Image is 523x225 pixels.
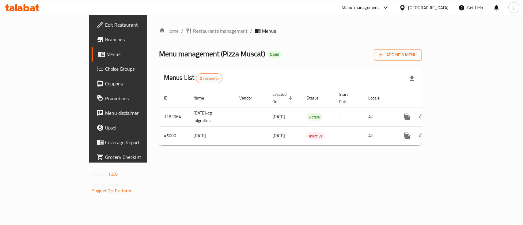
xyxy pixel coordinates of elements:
a: Menu disclaimer [92,106,176,120]
span: Menu management ( Pizza Muscat ) [159,47,265,61]
table: enhanced table [159,89,464,145]
div: Open [267,51,282,58]
button: more [400,129,415,143]
span: Menus [106,51,172,58]
a: Coupons [92,76,176,91]
li: / [181,27,183,35]
span: Edit Restaurant [105,21,172,28]
div: Active [307,113,322,121]
span: ID [164,94,176,102]
span: Menu disclaimer [105,109,172,117]
span: Choice Groups [105,65,172,73]
span: 2 record(s) [196,76,222,81]
h2: Menus List [164,73,222,83]
th: Actions [395,89,464,107]
span: Active [307,114,322,121]
span: Add New Menu [379,51,417,59]
span: Version: [92,170,107,178]
span: Locale [368,94,388,102]
span: Created On [272,91,294,105]
div: Export file [404,71,419,86]
span: [DATE] [272,132,285,140]
button: more [400,110,415,124]
a: Choice Groups [92,62,176,76]
a: Menus [92,47,176,62]
span: [DATE] [272,113,285,121]
span: Inactive [307,133,325,140]
td: [DATE]-cg migration [188,107,234,126]
a: Restaurants management [186,27,248,35]
span: Branches [105,36,172,43]
span: J [513,4,514,11]
button: Change Status [415,110,429,124]
div: [GEOGRAPHIC_DATA] [408,4,449,11]
span: 1.0.0 [108,170,118,178]
span: Vendor [239,94,260,102]
a: Coverage Report [92,135,176,150]
a: Branches [92,32,176,47]
span: Promotions [105,95,172,102]
span: Name [193,94,212,102]
a: Grocery Checklist [92,150,176,164]
a: Edit Restaurant [92,17,176,32]
td: [DATE] [188,126,234,145]
span: Get support on: [92,181,120,189]
span: Grocery Checklist [105,153,172,161]
a: Promotions [92,91,176,106]
div: Menu-management [342,4,379,11]
li: / [250,27,252,35]
span: Upsell [105,124,172,131]
span: Open [267,52,282,57]
td: - [334,126,363,145]
span: Coverage Report [105,139,172,146]
span: Coupons [105,80,172,87]
span: Restaurants management [193,27,248,35]
div: Inactive [307,132,325,140]
td: All [363,107,395,126]
a: Support.OpsPlatform [92,187,131,195]
button: Add New Menu [374,49,422,61]
div: Total records count [196,73,222,83]
span: Menus [262,27,276,35]
a: Upsell [92,120,176,135]
td: All [363,126,395,145]
nav: breadcrumb [159,27,422,35]
td: - [334,107,363,126]
span: Start Date [339,91,356,105]
button: Change Status [415,129,429,143]
span: Status [307,94,327,102]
